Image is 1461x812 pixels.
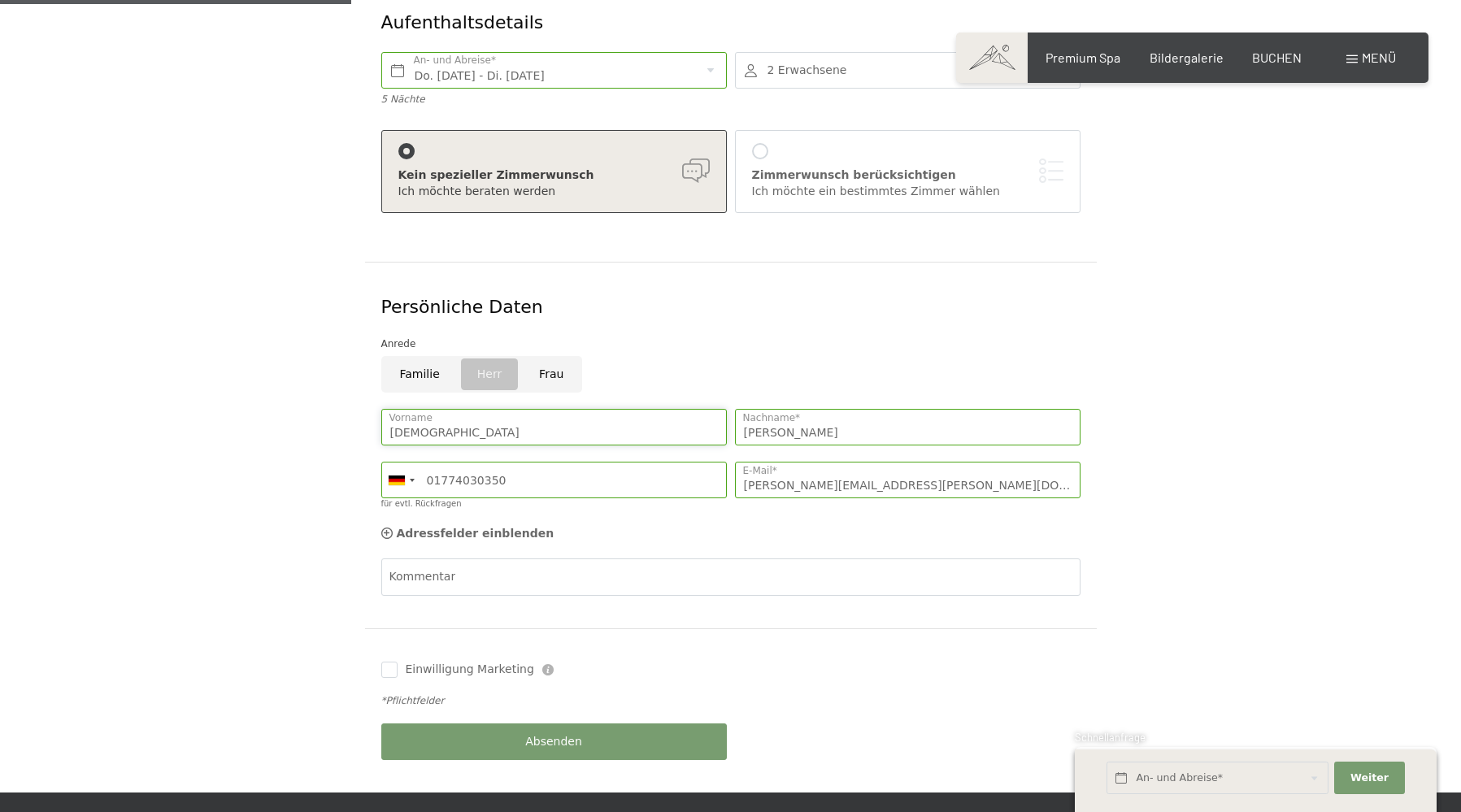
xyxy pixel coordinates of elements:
[381,336,1081,352] div: Anrede
[381,694,1081,708] div: *Pflichtfelder
[381,499,462,508] label: für evtl. Rückfragen
[381,462,727,498] input: 01512 3456789
[397,527,554,540] span: Adressfelder einblenden
[752,167,1063,184] div: Zimmerwunsch berücksichtigen
[381,11,963,36] div: Aufenthaltsdetails
[1334,762,1404,795] button: Weiter
[752,184,1063,200] div: Ich möchte ein bestimmtes Zimmer wählen
[1075,731,1146,744] span: Schnellanfrage
[1046,50,1120,65] a: Premium Spa
[382,462,420,497] div: Germany (Deutschland): +49
[1150,50,1224,65] a: Bildergalerie
[1252,50,1302,65] a: BUCHEN
[381,723,727,760] button: Absenden
[398,167,710,184] div: Kein spezieller Zimmerwunsch
[381,295,1081,320] div: Persönliche Daten
[406,662,534,678] span: Einwilligung Marketing
[1350,771,1389,785] span: Weiter
[525,734,582,750] span: Absenden
[381,93,727,106] div: 5 Nächte
[1362,50,1396,65] span: Menü
[398,184,710,200] div: Ich möchte beraten werden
